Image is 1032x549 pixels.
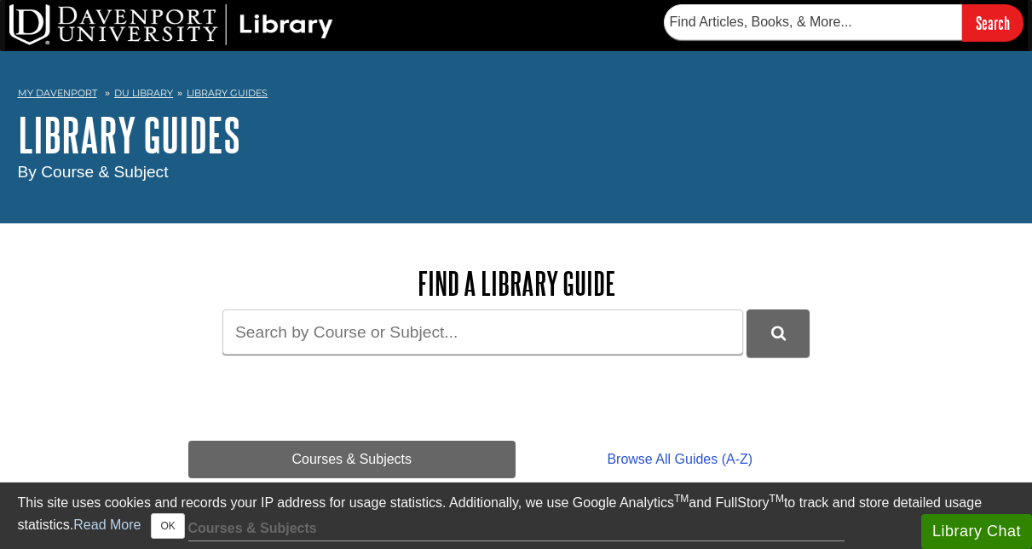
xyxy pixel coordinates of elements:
[187,87,268,99] a: Library Guides
[921,514,1032,549] button: Library Chat
[18,86,97,101] a: My Davenport
[151,513,184,539] button: Close
[114,87,173,99] a: DU Library
[664,4,1023,41] form: Searches DU Library's articles, books, and more
[18,109,1015,160] h1: Library Guides
[18,160,1015,185] div: By Course & Subject
[73,517,141,532] a: Read More
[18,82,1015,109] nav: breadcrumb
[18,493,1015,539] div: This site uses cookies and records your IP address for usage statistics. Additionally, we use Goo...
[222,309,743,355] input: Search by Course or Subject...
[516,441,844,478] a: Browse All Guides (A-Z)
[188,266,845,301] h2: Find a Library Guide
[664,4,962,40] input: Find Articles, Books, & More...
[188,521,845,541] h2: Courses & Subjects
[9,4,333,45] img: DU Library
[771,326,786,341] i: Search Library Guides
[962,4,1023,41] input: Search
[188,441,516,478] a: Courses & Subjects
